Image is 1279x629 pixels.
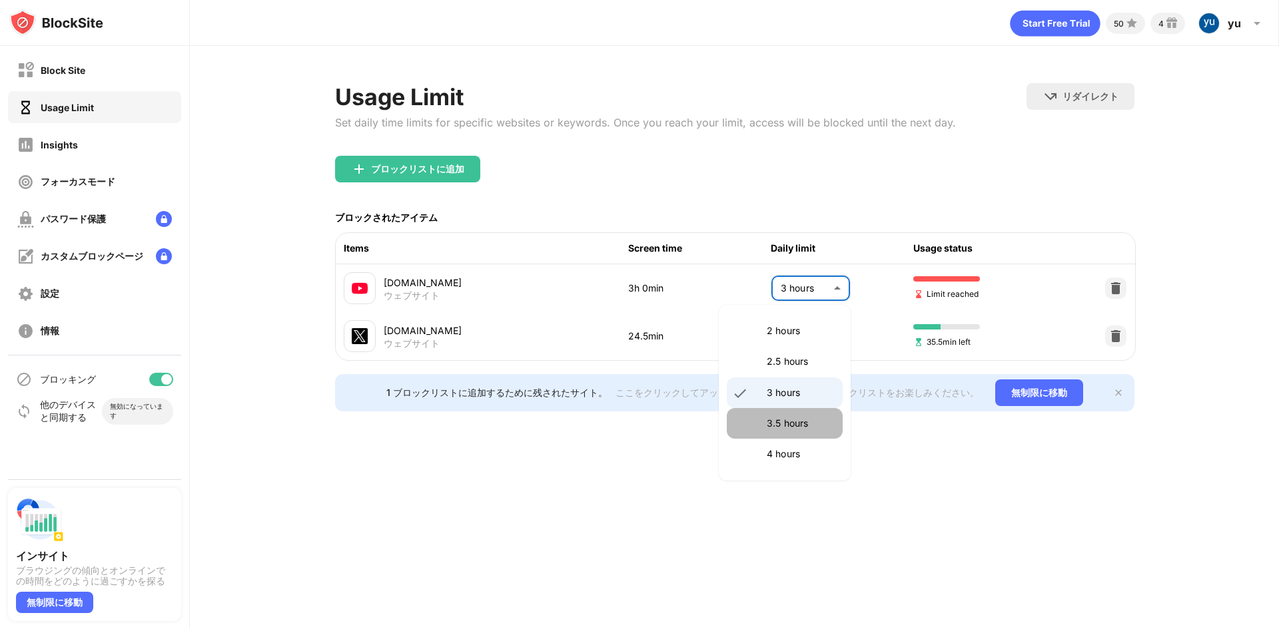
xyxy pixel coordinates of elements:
p: 3 hours [767,385,835,400]
p: 3.5 hours [767,416,835,431]
p: 4.5 hours [767,478,835,493]
p: 2 hours [767,323,835,338]
p: 4 hours [767,447,835,461]
p: 2.5 hours [767,354,835,369]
